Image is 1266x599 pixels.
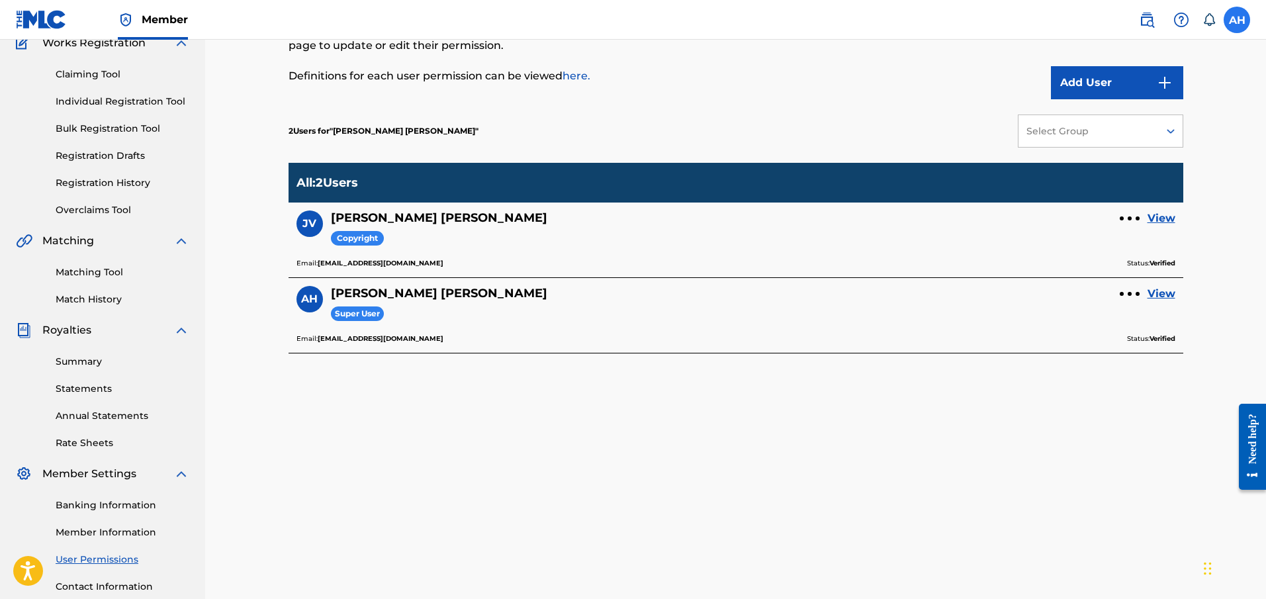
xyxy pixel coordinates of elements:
a: here. [563,69,590,82]
a: Banking Information [56,498,189,512]
a: Contact Information [56,580,189,594]
a: View [1148,286,1175,302]
a: User Permissions [56,553,189,567]
img: Royalties [16,322,32,338]
p: Definitions for each user permission can be viewed [289,68,977,84]
a: Public Search [1134,7,1160,33]
b: Verified [1150,334,1175,343]
img: help [1173,12,1189,28]
img: MLC Logo [16,10,67,29]
span: Super User [331,306,384,322]
a: View [1148,210,1175,226]
img: expand [173,233,189,249]
img: expand [173,322,189,338]
a: Summary [56,355,189,369]
span: AH [301,291,318,307]
div: User Menu [1224,7,1250,33]
span: Works Registration [42,35,146,51]
div: Drag [1204,549,1212,588]
div: Notifications [1202,13,1216,26]
img: Matching [16,233,32,249]
span: Member [142,12,188,27]
a: Statements [56,382,189,396]
a: Rate Sheets [56,436,189,450]
span: Matching [42,233,94,249]
img: expand [173,35,189,51]
img: Works Registration [16,35,33,51]
span: Member Settings [42,466,136,482]
iframe: Chat Widget [1200,535,1266,599]
img: Member Settings [16,466,32,482]
span: ALEXIS EMMANUEL HERNANDEZ [330,126,478,136]
p: Email: [296,333,443,345]
img: 9d2ae6d4665cec9f34b9.svg [1157,75,1173,91]
div: Help [1168,7,1195,33]
iframe: Resource Center [1229,394,1266,500]
span: 2 Users for [289,126,330,136]
b: [EMAIL_ADDRESS][DOMAIN_NAME] [318,259,443,267]
p: All : 2 Users [296,175,358,190]
img: expand [173,466,189,482]
a: Individual Registration Tool [56,95,189,109]
span: JV [302,216,316,232]
a: Bulk Registration Tool [56,122,189,136]
h5: Alexis Emmanuel Hernandez [331,286,547,301]
a: Annual Statements [56,409,189,423]
a: Member Information [56,526,189,539]
b: [EMAIL_ADDRESS][DOMAIN_NAME] [318,334,443,343]
button: Add User [1051,66,1183,99]
a: Matching Tool [56,265,189,279]
p: Status: [1127,333,1175,345]
p: Status: [1127,257,1175,269]
h5: Jorge Vázquez Guerra [331,210,547,226]
img: search [1139,12,1155,28]
span: Royalties [42,322,91,338]
a: Registration History [56,176,189,190]
a: Overclaims Tool [56,203,189,217]
a: Claiming Tool [56,68,189,81]
a: Registration Drafts [56,149,189,163]
div: Select Group [1026,124,1150,138]
a: Match History [56,293,189,306]
span: Copyright [331,231,384,246]
img: Top Rightsholder [118,12,134,28]
p: Email: [296,257,443,269]
b: Verified [1150,259,1175,267]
